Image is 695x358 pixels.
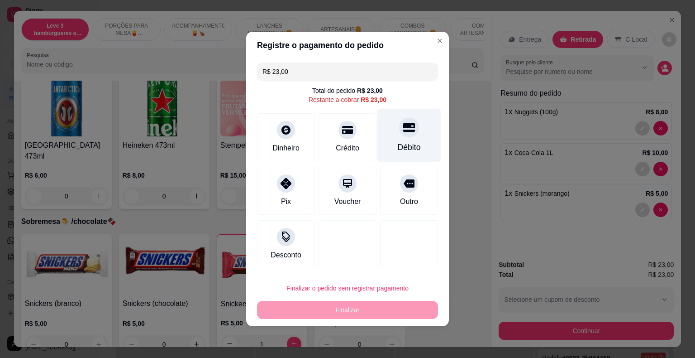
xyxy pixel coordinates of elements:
div: Crédito [336,143,359,154]
div: Débito [398,141,421,153]
div: Voucher [334,196,361,207]
button: Finalizar o pedido sem registrar pagamento [257,279,438,297]
div: R$ 23,00 [357,86,383,95]
div: Restante a cobrar [309,95,386,104]
div: Dinheiro [272,143,300,154]
div: Total do pedido [312,86,383,95]
div: Desconto [271,250,301,261]
div: R$ 23,00 [361,95,386,104]
header: Registre o pagamento do pedido [246,32,449,59]
input: Ex.: hambúrguer de cordeiro [262,63,433,81]
div: Outro [400,196,418,207]
button: Close [433,34,447,48]
div: Pix [281,196,291,207]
